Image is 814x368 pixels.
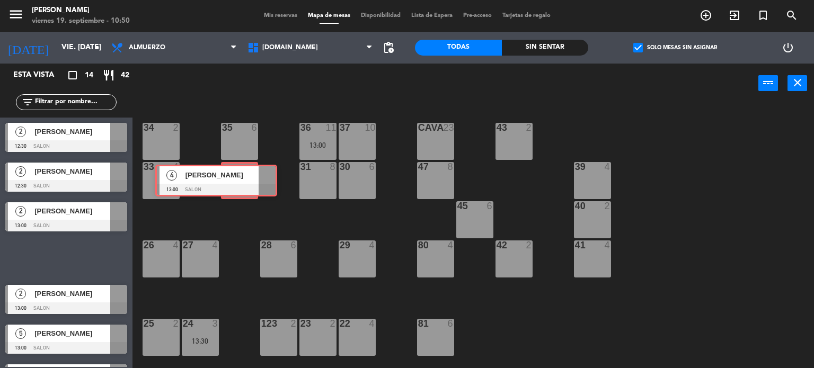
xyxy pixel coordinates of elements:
div: 6 [369,162,376,172]
span: [PERSON_NAME] [34,166,110,177]
div: 4 [369,319,376,328]
div: 8 [448,162,454,172]
span: Pre-acceso [458,13,497,19]
div: [PERSON_NAME] [32,5,130,16]
input: Filtrar por nombre... [34,96,116,108]
span: [PERSON_NAME] [34,126,110,137]
div: 123 [261,319,262,328]
div: 4 [605,162,611,172]
div: 4 [605,240,611,250]
div: 6 [252,123,258,132]
div: 31 [300,162,301,172]
i: exit_to_app [728,9,741,22]
div: 28 [261,240,262,250]
span: [PERSON_NAME] [34,328,110,339]
span: [DOMAIN_NAME] [262,44,318,51]
div: 2 [605,201,611,211]
button: power_input [758,75,778,91]
span: Almuerzo [129,44,165,51]
button: close [788,75,807,91]
div: 45 [457,201,458,211]
div: 2 [291,319,297,328]
div: 36 [300,123,301,132]
div: 3 [213,319,219,328]
div: 13:30 [182,337,219,345]
span: pending_actions [382,41,395,54]
i: arrow_drop_down [91,41,103,54]
div: Todas [415,40,502,56]
i: menu [8,6,24,22]
span: Lista de Espera [406,13,458,19]
div: 47 [418,162,419,172]
i: close [791,76,804,89]
div: 13:00 [299,141,337,149]
span: 5 [15,328,26,339]
span: 2 [15,166,26,177]
i: filter_list [21,96,34,109]
span: check_box [633,43,643,52]
div: Sin sentar [502,40,589,56]
span: 14 [85,69,93,82]
span: [PERSON_NAME] [34,288,110,299]
div: 2 [173,319,180,328]
span: Tarjetas de regalo [497,13,556,19]
i: turned_in_not [757,9,769,22]
div: 10 [365,123,376,132]
i: search [785,9,798,22]
div: 4 [213,240,219,250]
div: 4 [173,162,180,172]
div: 11 [326,123,337,132]
div: 2 [526,123,533,132]
div: Esta vista [5,69,76,82]
span: 2 [15,289,26,299]
button: menu [8,6,24,26]
div: 42 [497,240,497,250]
span: 2 [15,206,26,217]
div: 2 [526,240,533,250]
span: [PERSON_NAME] [34,205,110,217]
div: 4 [173,240,180,250]
div: viernes 19. septiembre - 10:50 [32,16,130,26]
div: 4 [448,240,454,250]
i: restaurant [102,69,115,82]
div: 4 [369,240,376,250]
span: 2 [15,127,26,137]
div: CAVA [418,123,419,132]
div: 6 [251,164,256,173]
div: 35 [222,123,223,132]
i: power_settings_new [782,41,794,54]
label: Solo mesas sin asignar [633,43,717,52]
div: 23 [300,319,301,328]
i: crop_square [66,69,79,82]
div: 8 [330,162,337,172]
div: 2 [173,123,180,132]
div: 43 [497,123,497,132]
div: 6 [487,201,493,211]
div: 81 [418,319,419,328]
div: 6 [448,319,454,328]
span: Mapa de mesas [303,13,356,19]
span: Mis reservas [259,13,303,19]
span: Disponibilidad [356,13,406,19]
div: 2 [330,319,337,328]
div: 80 [418,240,419,250]
i: add_circle_outline [700,9,712,22]
span: 42 [121,69,129,82]
i: power_input [762,76,775,89]
div: 23 [444,123,454,132]
div: 6 [291,240,297,250]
